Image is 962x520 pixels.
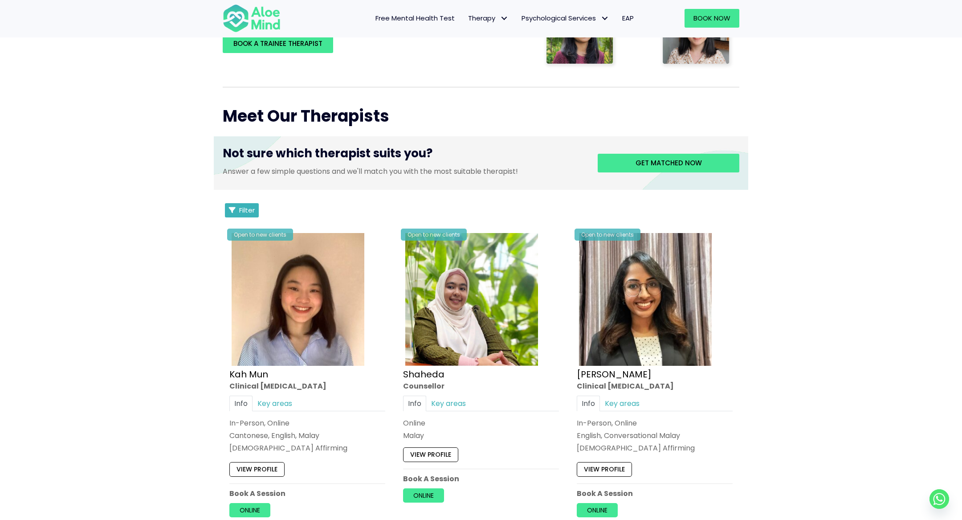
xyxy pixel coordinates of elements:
[403,430,559,441] p: Malay
[616,9,640,28] a: EAP
[929,489,949,509] a: Whatsapp
[375,13,455,23] span: Free Mental Health Test
[403,418,559,428] div: Online
[229,462,285,476] a: View profile
[223,105,389,127] span: Meet Our Therapists
[497,12,510,25] span: Therapy: submenu
[636,158,702,168] span: Get matched now
[693,13,730,23] span: Book Now
[515,9,616,28] a: Psychological ServicesPsychological Services: submenu
[401,229,467,241] div: Open to new clients
[229,488,385,499] p: Book A Session
[403,396,426,411] a: Info
[225,203,259,217] button: Filter Listings
[622,13,634,23] span: EAP
[229,503,270,517] a: Online
[468,13,508,23] span: Therapy
[403,488,444,503] a: Online
[522,13,609,23] span: Psychological Services
[685,9,739,28] a: Book Now
[600,396,644,411] a: Key areas
[223,4,281,33] img: Aloe mind Logo
[403,368,444,380] a: Shaheda
[233,39,322,48] span: BOOK A TRAINEE THERAPIST
[253,396,297,411] a: Key areas
[223,34,333,53] a: BOOK A TRAINEE THERAPIST
[426,396,471,411] a: Key areas
[292,9,640,28] nav: Menu
[577,430,733,441] p: English, Conversational Malay
[579,233,712,366] img: croped-Anita_Profile-photo-300×300
[229,443,385,453] div: [DEMOGRAPHIC_DATA] Affirming
[577,503,618,517] a: Online
[577,488,733,499] p: Book A Session
[577,418,733,428] div: In-Person, Online
[227,229,293,241] div: Open to new clients
[403,473,559,483] p: Book A Session
[239,205,255,215] span: Filter
[229,418,385,428] div: In-Person, Online
[229,430,385,441] p: Cantonese, English, Malay
[598,12,611,25] span: Psychological Services: submenu
[577,381,733,391] div: Clinical [MEDICAL_DATA]
[577,396,600,411] a: Info
[369,9,461,28] a: Free Mental Health Test
[577,462,632,476] a: View profile
[461,9,515,28] a: TherapyTherapy: submenu
[229,368,268,380] a: Kah Mun
[223,166,584,176] p: Answer a few simple questions and we'll match you with the most suitable therapist!
[229,381,385,391] div: Clinical [MEDICAL_DATA]
[575,229,640,241] div: Open to new clients
[403,381,559,391] div: Counsellor
[405,233,538,366] img: Shaheda Counsellor
[229,396,253,411] a: Info
[223,145,584,166] h3: Not sure which therapist suits you?
[577,443,733,453] div: [DEMOGRAPHIC_DATA] Affirming
[403,447,458,462] a: View profile
[598,154,739,172] a: Get matched now
[577,368,652,380] a: [PERSON_NAME]
[232,233,364,366] img: Kah Mun-profile-crop-300×300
